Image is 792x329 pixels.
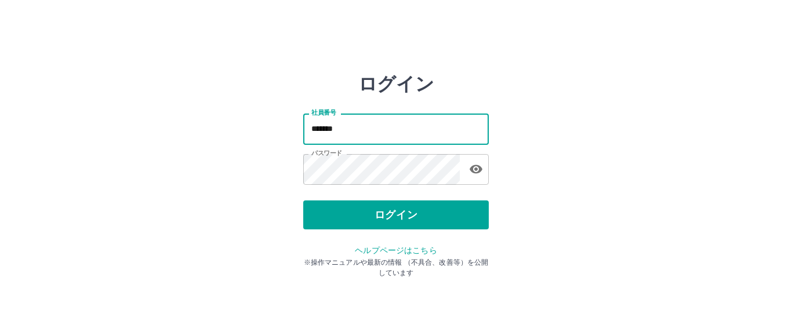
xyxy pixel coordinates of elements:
label: パスワード [311,149,342,158]
button: ログイン [303,200,489,229]
label: 社員番号 [311,108,336,117]
a: ヘルプページはこちら [355,246,437,255]
h2: ログイン [358,73,434,95]
p: ※操作マニュアルや最新の情報 （不具合、改善等）を公開しています [303,257,489,278]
